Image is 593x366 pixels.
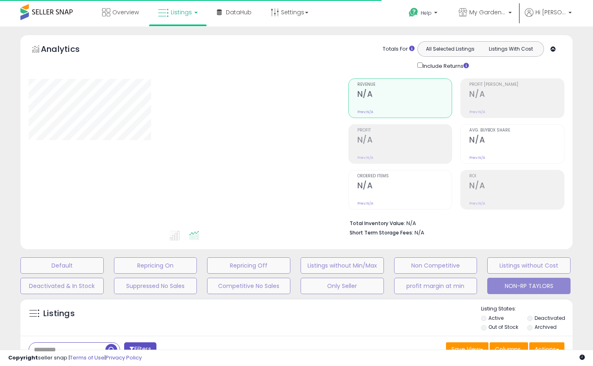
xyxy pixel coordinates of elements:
small: Prev: N/A [357,201,373,206]
h5: Analytics [41,43,96,57]
button: Deactivated & In Stock [20,278,104,294]
b: Total Inventory Value: [350,220,405,227]
li: N/A [350,218,558,228]
small: Prev: N/A [357,109,373,114]
button: Listings without Cost [487,257,571,274]
span: N/A [415,229,424,237]
span: Profit [357,128,452,133]
span: Overview [112,8,139,16]
button: Repricing Off [207,257,290,274]
button: Suppressed No Sales [114,278,197,294]
span: Hi [PERSON_NAME] [535,8,566,16]
h2: N/A [357,89,452,100]
strong: Copyright [8,354,38,362]
div: Include Returns [411,61,479,70]
a: Help [402,1,446,27]
span: Profit [PERSON_NAME] [469,83,564,87]
span: Help [421,9,432,16]
h2: N/A [357,135,452,146]
span: Listings [171,8,192,16]
small: Prev: N/A [357,155,373,160]
button: All Selected Listings [420,44,481,54]
button: Competitive No Sales [207,278,290,294]
h2: N/A [469,135,564,146]
span: My Garden Pool [469,8,506,16]
button: Repricing On [114,257,197,274]
h2: N/A [469,89,564,100]
h2: N/A [357,181,452,192]
span: Avg. Buybox Share [469,128,564,133]
button: NON-RP TAYLORS [487,278,571,294]
i: Get Help [408,7,419,18]
button: Default [20,257,104,274]
button: Listings With Cost [480,44,541,54]
h2: N/A [469,181,564,192]
small: Prev: N/A [469,155,485,160]
span: DataHub [226,8,252,16]
div: seller snap | | [8,354,142,362]
small: Prev: N/A [469,201,485,206]
button: Non Competitive [394,257,477,274]
button: Listings without Min/Max [301,257,384,274]
small: Prev: N/A [469,109,485,114]
div: Totals For [383,45,415,53]
button: Only Seller [301,278,384,294]
span: Revenue [357,83,452,87]
button: profit margin at min [394,278,477,294]
b: Short Term Storage Fees: [350,229,413,236]
a: Hi [PERSON_NAME] [525,8,572,27]
span: Ordered Items [357,174,452,179]
span: ROI [469,174,564,179]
